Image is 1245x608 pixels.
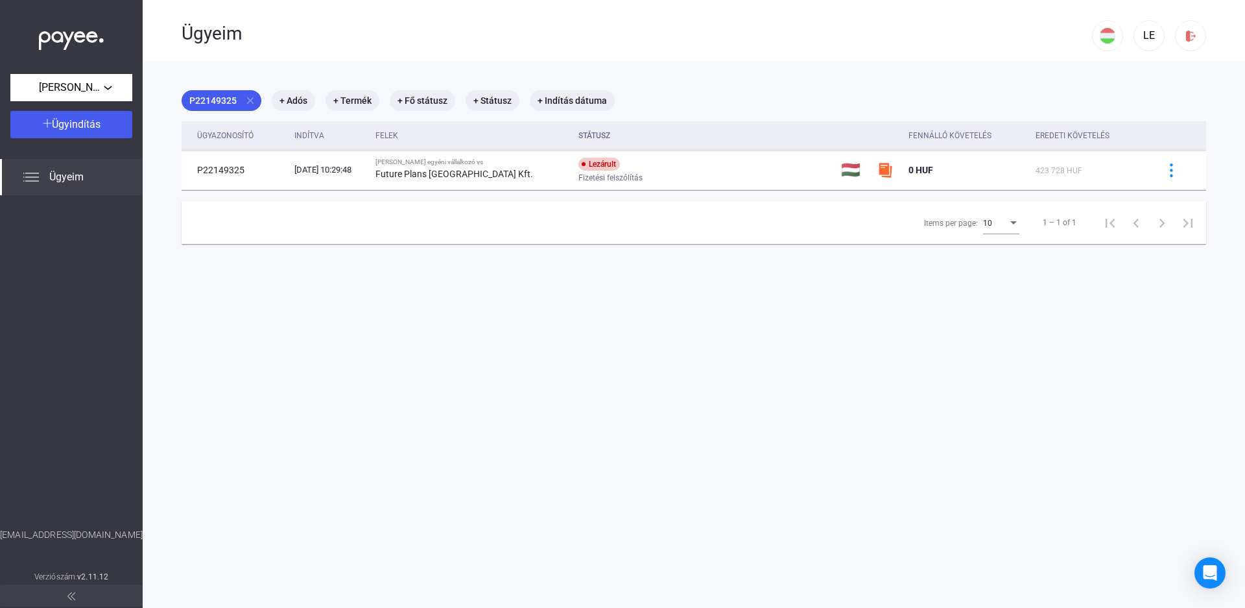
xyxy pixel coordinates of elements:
[1123,210,1149,236] button: Previous page
[1036,128,1141,143] div: Eredeti követelés
[983,219,992,228] span: 10
[23,169,39,185] img: list.svg
[578,170,643,186] span: Fizetési felszólítás
[1194,557,1226,589] div: Open Intercom Messenger
[1175,210,1201,236] button: Last page
[182,151,289,189] td: P22149325
[375,158,568,166] div: [PERSON_NAME] egyéni vállalkozó vs
[1157,156,1185,184] button: more-blue
[375,128,568,143] div: Felek
[294,128,324,143] div: Indítva
[1036,166,1082,175] span: 423 728 HUF
[1138,28,1160,43] div: LE
[10,111,132,138] button: Ügyindítás
[49,169,84,185] span: Ügyeim
[244,95,256,106] mat-icon: close
[10,74,132,101] button: [PERSON_NAME] egyéni vállalkozó
[52,118,101,130] span: Ügyindítás
[1097,210,1123,236] button: First page
[1165,164,1178,177] img: more-blue
[1100,28,1115,43] img: HU
[1133,20,1165,51] button: LE
[294,128,366,143] div: Indítva
[294,164,366,176] div: [DATE] 10:29:48
[39,24,104,51] img: white-payee-white-dot.svg
[1092,20,1123,51] button: HU
[272,90,315,111] mat-chip: + Adós
[43,119,52,128] img: plus-white.svg
[1175,20,1206,51] button: logout-red
[924,215,978,231] div: Items per page:
[182,90,261,111] mat-chip: P22149325
[67,592,75,600] img: arrow-double-left-grey.svg
[1184,29,1198,43] img: logout-red
[390,90,455,111] mat-chip: + Fő státusz
[908,165,933,175] span: 0 HUF
[77,572,108,581] strong: v2.11.12
[197,128,284,143] div: Ügyazonosító
[908,128,1025,143] div: Fennálló követelés
[375,169,533,179] strong: Future Plans [GEOGRAPHIC_DATA] Kft.
[375,128,398,143] div: Felek
[197,128,254,143] div: Ügyazonosító
[326,90,379,111] mat-chip: + Termék
[877,162,893,178] img: szamlazzhu-mini
[466,90,519,111] mat-chip: + Státusz
[578,158,620,171] div: Lezárult
[1036,128,1109,143] div: Eredeti követelés
[1149,210,1175,236] button: Next page
[530,90,615,111] mat-chip: + Indítás dátuma
[836,151,872,189] td: 🇭🇺
[1043,215,1076,230] div: 1 – 1 of 1
[983,215,1019,230] mat-select: Items per page:
[39,80,104,95] span: [PERSON_NAME] egyéni vállalkozó
[182,23,1092,45] div: Ügyeim
[573,121,836,151] th: Státusz
[908,128,991,143] div: Fennálló követelés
